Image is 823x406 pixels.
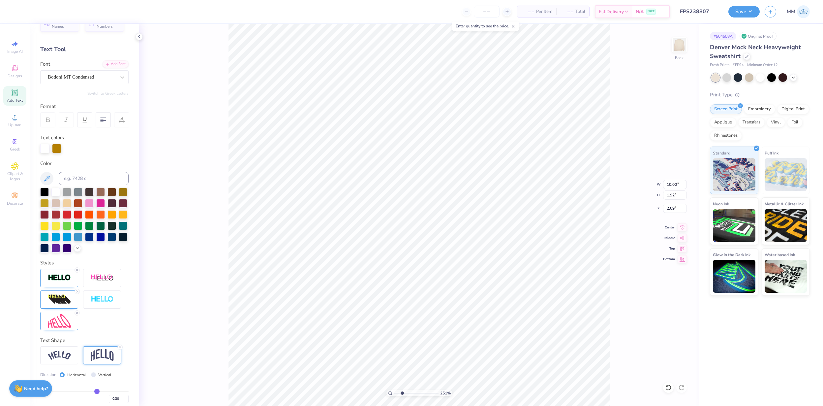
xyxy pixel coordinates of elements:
[103,60,129,68] div: Add Font
[648,9,655,14] span: FREE
[3,171,26,182] span: Clipart & logos
[710,62,729,68] span: Fresh Prints
[91,296,114,303] img: Negative Space
[48,274,71,282] img: Stroke
[675,55,684,61] div: Back
[797,5,810,18] img: Manolo Mariano
[713,200,729,207] span: Neon Ink
[7,98,23,103] span: Add Text
[738,118,765,127] div: Transfers
[40,372,56,378] span: Direction
[87,91,129,96] button: Switch to Greek Letters
[710,43,801,60] span: Denver Mock Neck Heavyweight Sweatshirt
[8,73,22,79] span: Designs
[765,150,778,156] span: Puff Ink
[452,21,519,31] div: Enter quantity to see the price.
[40,45,129,54] div: Text Tool
[40,259,129,267] div: Styles
[599,8,624,15] span: Est. Delivery
[733,62,744,68] span: # FP94
[765,209,807,242] img: Metallic & Glitter Ink
[710,91,810,99] div: Print Type
[67,372,86,378] label: Horizontal
[40,337,129,344] div: Text Shape
[663,246,675,251] span: Top
[777,104,809,114] div: Digital Print
[40,103,129,110] div: Format
[673,38,686,51] img: Back
[663,225,675,230] span: Center
[765,260,807,293] img: Water based Ink
[713,158,755,191] img: Standard
[474,6,500,17] input: – –
[740,32,777,40] div: Original Proof
[713,251,750,258] span: Glow in the Dark Ink
[767,118,785,127] div: Vinyl
[713,209,755,242] img: Neon Ink
[765,158,807,191] img: Puff Ink
[24,386,48,392] strong: Need help?
[536,8,552,15] span: Per Item
[710,131,742,141] div: Rhinestones
[521,8,534,15] span: – –
[7,201,23,206] span: Decorate
[663,236,675,240] span: Middle
[48,351,71,360] img: Arc
[8,122,21,127] span: Upload
[728,6,760,17] button: Save
[91,274,114,282] img: Shadow
[765,251,795,258] span: Water based Ink
[98,372,111,378] label: Vertical
[710,104,742,114] div: Screen Print
[713,150,730,156] span: Standard
[787,8,795,16] span: MM
[747,62,780,68] span: Minimum Order: 12 +
[560,8,573,15] span: – –
[91,349,114,361] img: Arch
[10,147,20,152] span: Greek
[710,118,736,127] div: Applique
[765,200,804,207] span: Metallic & Glitter Ink
[40,134,64,142] label: Text colors
[440,390,451,396] span: 251 %
[744,104,775,114] div: Embroidery
[7,49,23,54] span: Image AI
[48,294,71,305] img: 3d Illusion
[787,118,803,127] div: Foil
[787,5,810,18] a: MM
[663,257,675,261] span: Bottom
[636,8,644,15] span: N/A
[59,172,129,185] input: e.g. 7428 c
[575,8,585,15] span: Total
[713,260,755,293] img: Glow in the Dark Ink
[675,5,723,18] input: Untitled Design
[710,32,736,40] div: # 504558A
[40,60,50,68] label: Font
[48,314,71,328] img: Free Distort
[52,19,75,29] span: Personalized Names
[97,19,120,29] span: Personalized Numbers
[40,160,129,167] div: Color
